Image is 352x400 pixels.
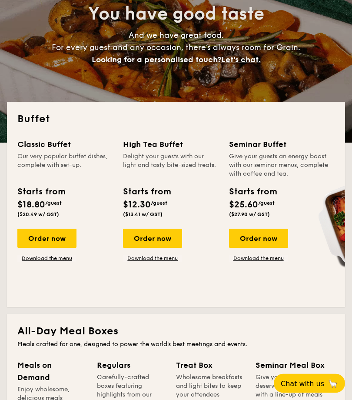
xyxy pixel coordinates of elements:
span: ($20.49 w/ GST) [17,212,59,218]
h2: All-Day Meal Boxes [17,325,335,339]
button: Chat with us🦙 [274,374,345,393]
a: Download the menu [17,255,76,262]
div: Starts from [123,186,167,199]
div: Seminar Buffet [229,139,331,151]
h2: Buffet [17,113,335,127]
div: Order now [229,229,288,248]
div: Meals on Demand [17,360,86,384]
div: Classic Buffet [17,139,113,151]
span: /guest [151,200,167,207]
div: Order now [17,229,76,248]
span: ($13.41 w/ GST) [123,212,163,218]
span: /guest [45,200,62,207]
div: Treat Box [176,360,245,372]
div: Seminar Meal Box [256,360,335,372]
a: Download the menu [123,255,182,262]
div: Give your guests an energy boost with our seminar menus, complete with coffee and tea. [229,153,331,179]
span: $25.60 [229,200,258,210]
div: Meals crafted for one, designed to power the world's best meetings and events. [17,340,335,349]
div: Starts from [229,186,276,199]
span: 🦙 [328,379,338,389]
span: $12.30 [123,200,151,210]
div: Our very popular buffet dishes, complete with set-up. [17,153,113,179]
div: Regulars [97,360,166,372]
span: And we have great food. For every guest and any occasion, there’s always room for Grain. [52,31,300,65]
span: You have good taste [88,4,264,25]
span: Let's chat. [221,55,261,65]
span: Chat with us [281,380,324,388]
span: ($27.90 w/ GST) [229,212,270,218]
div: Delight your guests with our light and tasty bite-sized treats. [123,153,218,179]
span: /guest [258,200,275,207]
a: Download the menu [229,255,288,262]
div: Order now [123,229,182,248]
div: Starts from [17,186,62,199]
div: High Tea Buffet [123,139,218,151]
span: Looking for a personalised touch? [92,55,221,65]
span: $18.80 [17,200,45,210]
